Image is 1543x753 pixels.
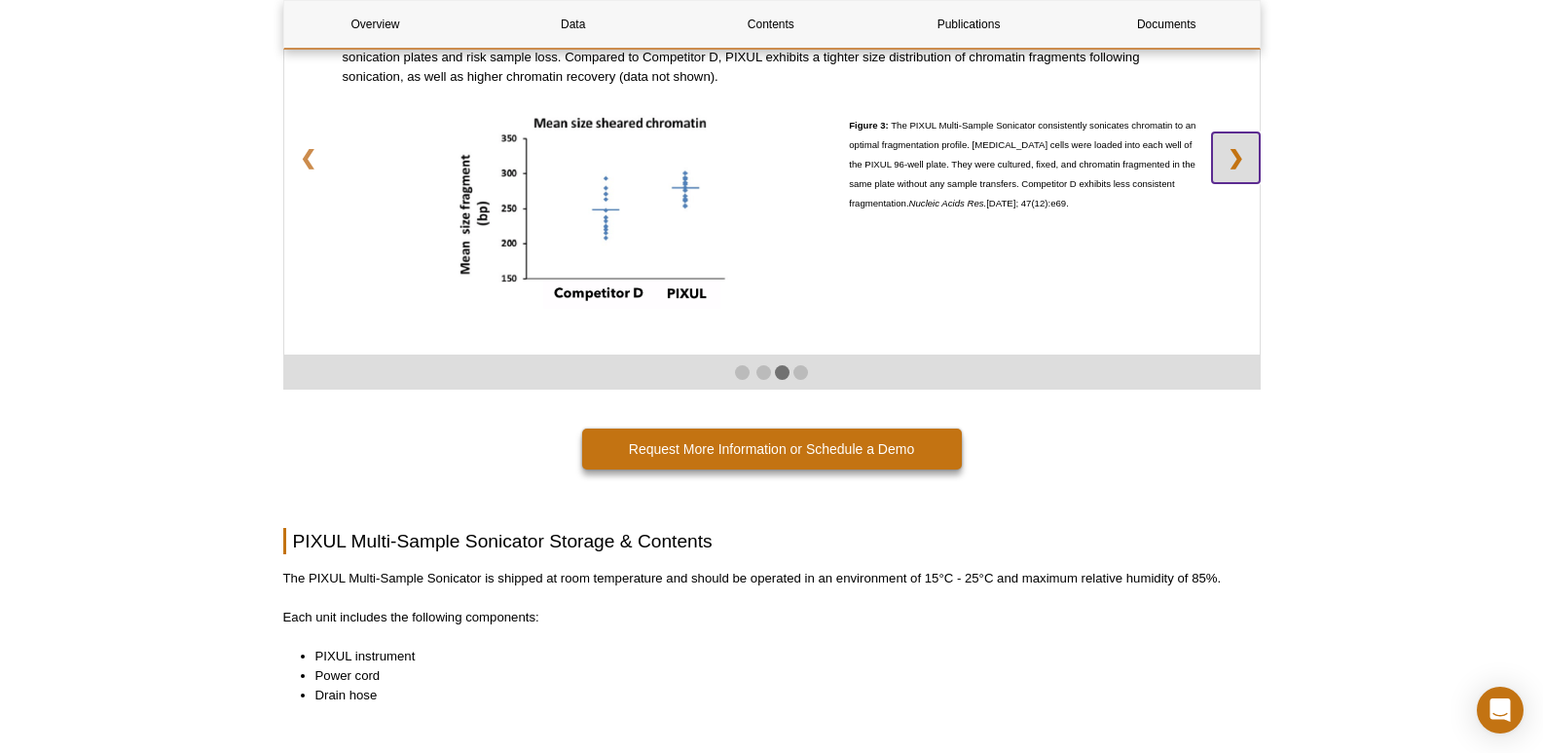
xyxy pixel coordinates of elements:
p: PIXUL 96-well plates are compatible with cell culture, fixation, and sonication steps there's no ... [343,28,1201,87]
p: Each unit includes the following components: [283,608,1261,627]
a: Data [482,1,665,48]
a: Overview [284,1,467,48]
em: Nucleic Acids Res. [909,198,987,208]
a: ❯ [1212,132,1260,183]
p: The PIXUL Multi-Sample Sonicator is shipped at room temperature and should be operated in an envi... [283,569,1261,588]
li: Drain hose [315,686,1241,705]
span: The PIXUL Multi-Sample Sonicator consistently sonicates chromatin to an optimal fragmentation pro... [849,120,1195,208]
a: Contents [680,1,863,48]
a: Documents [1075,1,1258,48]
div: Open Intercom Messenger [1477,687,1524,734]
a: ❮ [284,132,332,183]
a: Publications [877,1,1060,48]
h2: PIXUL Multi-Sample Sonicator Storage & Contents [283,528,1261,554]
li: PIXUL instrument [315,647,1241,666]
strong: Figure 3: [849,120,889,131]
li: Power cord [315,666,1241,686]
a: Request More Information or Schedule a Demo [582,429,962,470]
img: Chromatin Shearing is More Consistent with PIXUL than Competitor D [442,106,734,310]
